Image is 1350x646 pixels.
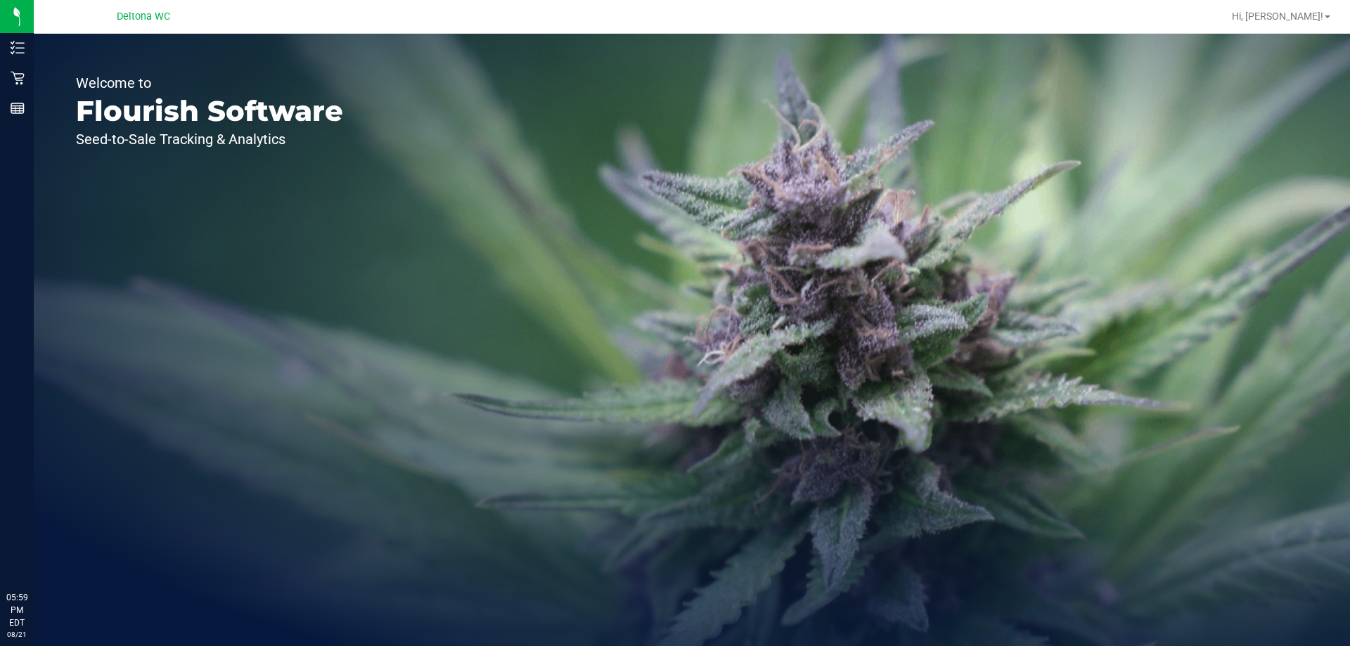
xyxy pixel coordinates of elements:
p: Seed-to-Sale Tracking & Analytics [76,132,343,146]
iframe: Resource center [14,534,56,576]
span: Hi, [PERSON_NAME]! [1232,11,1323,22]
inline-svg: Inventory [11,41,25,55]
p: Flourish Software [76,97,343,125]
p: Welcome to [76,76,343,90]
p: 05:59 PM EDT [6,591,27,629]
span: Deltona WC [117,11,170,22]
inline-svg: Retail [11,71,25,85]
inline-svg: Reports [11,101,25,115]
p: 08/21 [6,629,27,640]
